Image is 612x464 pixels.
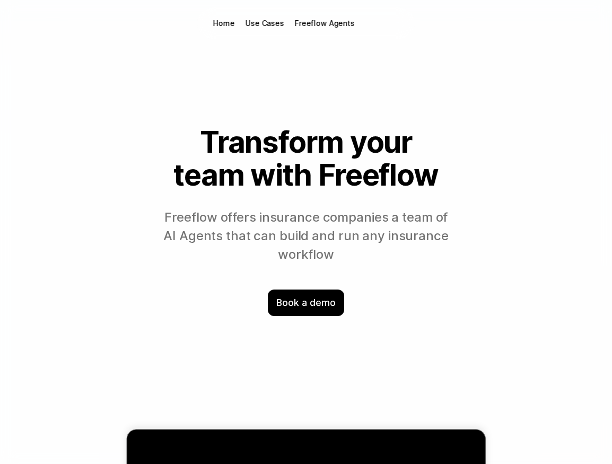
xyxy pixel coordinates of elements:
[268,290,344,316] div: Book a demo
[240,16,289,31] button: Use Cases
[162,126,450,191] h1: Transform your team with Freeflow
[213,18,235,29] p: Home
[35,18,75,29] p: freeflow
[524,16,583,30] p: Book a demo
[290,16,360,31] a: Freeflow Agents
[162,208,450,264] p: Freeflow offers insurance companies a team of AI Agents that can build and run any insurance work...
[245,18,284,29] p: Use Cases
[295,18,355,29] p: Freeflow Agents
[517,11,591,36] div: Book a demo
[276,296,335,310] p: Book a demo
